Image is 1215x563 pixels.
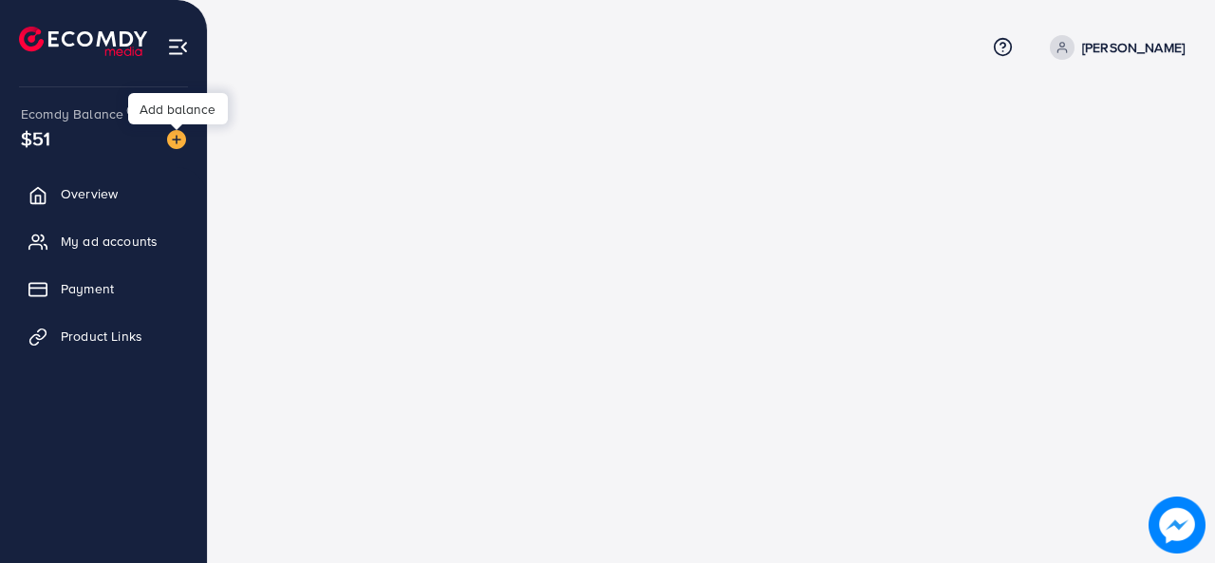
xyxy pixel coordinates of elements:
[167,36,189,58] img: menu
[61,232,158,251] span: My ad accounts
[14,175,193,213] a: Overview
[14,270,193,308] a: Payment
[167,130,186,149] img: image
[61,327,142,346] span: Product Links
[19,27,147,56] img: logo
[1082,36,1185,59] p: [PERSON_NAME]
[128,93,228,124] div: Add balance
[14,317,193,355] a: Product Links
[61,184,118,203] span: Overview
[21,104,123,123] span: Ecomdy Balance
[1042,35,1185,60] a: [PERSON_NAME]
[1149,497,1206,554] img: image
[14,222,193,260] a: My ad accounts
[61,279,114,298] span: Payment
[21,124,50,152] span: $51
